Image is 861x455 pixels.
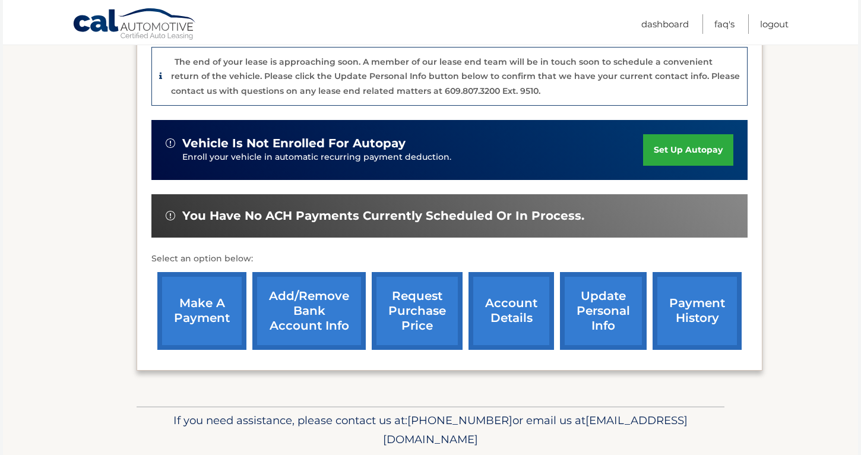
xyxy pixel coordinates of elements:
[151,252,748,266] p: Select an option below:
[372,272,463,350] a: request purchase price
[643,134,733,166] a: set up autopay
[714,14,735,34] a: FAQ's
[653,272,742,350] a: payment history
[182,136,406,151] span: vehicle is not enrolled for autopay
[144,411,717,449] p: If you need assistance, please contact us at: or email us at
[760,14,789,34] a: Logout
[407,413,512,427] span: [PHONE_NUMBER]
[252,272,366,350] a: Add/Remove bank account info
[166,211,175,220] img: alert-white.svg
[182,151,643,164] p: Enroll your vehicle in automatic recurring payment deduction.
[72,8,197,42] a: Cal Automotive
[560,272,647,350] a: update personal info
[166,138,175,148] img: alert-white.svg
[157,272,246,350] a: make a payment
[171,56,740,96] p: The end of your lease is approaching soon. A member of our lease end team will be in touch soon t...
[641,14,689,34] a: Dashboard
[182,208,584,223] span: You have no ACH payments currently scheduled or in process.
[469,272,554,350] a: account details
